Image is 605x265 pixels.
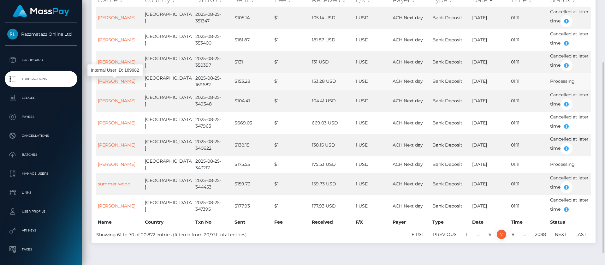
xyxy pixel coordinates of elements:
p: Taxes [7,245,75,254]
a: Ledger [5,90,77,106]
p: Payees [7,112,75,122]
td: [GEOGRAPHIC_DATA] [143,173,194,195]
td: 1 USD [354,156,391,173]
td: Processing [549,156,591,173]
td: Cancelled at later time [549,7,591,29]
td: $159.73 [233,173,273,195]
td: $131 [233,51,273,73]
td: $175.53 [233,156,273,173]
td: 1 USD [354,195,391,217]
th: Received [310,217,354,227]
a: Manage Users [5,166,77,182]
span: ACH Next day [393,181,423,187]
td: Bank Deposit [431,112,471,134]
th: Payer [391,217,431,227]
td: 2025-08-25-340622 [194,134,233,156]
th: Status [549,217,591,227]
div: Internal User ID: 169682 [87,64,143,76]
td: Processing [549,73,591,90]
span: ACH Next day [393,203,423,209]
td: [GEOGRAPHIC_DATA] [143,134,194,156]
td: Bank Deposit [431,90,471,112]
td: $153.28 [233,73,273,90]
th: F/X [354,217,391,227]
td: Bank Deposit [431,51,471,73]
td: Cancelled at later time [549,29,591,51]
td: 181.87 USD [310,29,354,51]
td: 01:11 [509,173,549,195]
a: 8 [508,230,518,239]
img: Razzmatazz Online Ltd [7,29,18,39]
td: Bank Deposit [431,156,471,173]
p: Batches [7,150,75,160]
a: [PERSON_NAME] [98,120,135,126]
a: Next [551,230,570,239]
td: 177.93 USD [310,195,354,217]
td: 1 USD [354,7,391,29]
a: [PERSON_NAME] [98,15,135,21]
td: [DATE] [471,7,509,29]
td: 2025-08-25-347963 [194,112,233,134]
th: Country [143,217,194,227]
td: 2025-08-25-343217 [194,156,233,173]
td: 2025-08-25-344453 [194,173,233,195]
td: 1 USD [354,29,391,51]
td: [DATE] [471,195,509,217]
th: Time [509,217,549,227]
td: 01:11 [509,156,549,173]
a: [PERSON_NAME] [98,78,135,84]
td: $105.14 [233,7,273,29]
a: 6 [485,230,495,239]
a: [PERSON_NAME] [98,142,135,148]
a: Dashboard [5,52,77,68]
p: Dashboard [7,55,75,65]
td: $138.15 [233,134,273,156]
td: $1 [273,112,310,134]
td: [GEOGRAPHIC_DATA] [143,195,194,217]
td: 1 USD [354,112,391,134]
a: Taxes [5,242,77,257]
a: [PERSON_NAME] [98,203,135,209]
td: $1 [273,73,310,90]
td: 01:11 [509,73,549,90]
p: Cancellations [7,131,75,141]
td: 01:11 [509,7,549,29]
th: Type [431,217,471,227]
td: 153.28 USD [310,73,354,90]
span: ACH Next day [393,161,423,167]
th: Sent [233,217,273,227]
td: Bank Deposit [431,29,471,51]
td: [DATE] [471,134,509,156]
td: [GEOGRAPHIC_DATA] [143,112,194,134]
a: [PERSON_NAME] [98,98,135,104]
td: Bank Deposit [431,7,471,29]
th: Fee [273,217,310,227]
td: 159.73 USD [310,173,354,195]
span: ACH Next day [393,37,423,43]
a: [PERSON_NAME] [98,59,135,65]
td: 01:11 [509,134,549,156]
td: 138.15 USD [310,134,354,156]
td: 1 USD [354,173,391,195]
td: 2025-08-25-347395 [194,195,233,217]
td: $1 [273,7,310,29]
td: 669.03 USD [310,112,354,134]
td: Cancelled at later time [549,195,591,217]
span: ACH Next day [393,120,423,126]
th: Name [96,217,143,227]
td: [GEOGRAPHIC_DATA] [143,73,194,90]
a: Last [572,230,590,239]
a: Batches [5,147,77,163]
span: ACH Next day [393,78,423,84]
td: 2025-08-25-350397 [194,51,233,73]
td: Bank Deposit [431,195,471,217]
td: $1 [273,29,310,51]
td: 2025-08-25-169682 [194,73,233,90]
th: Txn No [194,217,233,227]
td: 104.41 USD [310,90,354,112]
td: 131 USD [310,51,354,73]
a: 2088 [531,230,549,239]
a: Cancellations [5,128,77,144]
td: $1 [273,90,310,112]
td: [DATE] [471,73,509,90]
